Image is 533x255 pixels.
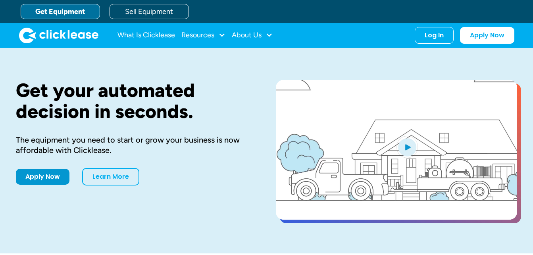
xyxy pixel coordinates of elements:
[396,136,418,158] img: Blue play button logo on a light blue circular background
[181,27,225,43] div: Resources
[117,27,175,43] a: What Is Clicklease
[82,168,139,185] a: Learn More
[460,27,514,44] a: Apply Now
[232,27,273,43] div: About Us
[425,31,444,39] div: Log In
[21,4,100,19] a: Get Equipment
[110,4,189,19] a: Sell Equipment
[19,27,98,43] img: Clicklease logo
[16,169,69,185] a: Apply Now
[19,27,98,43] a: home
[16,135,250,155] div: The equipment you need to start or grow your business is now affordable with Clicklease.
[276,80,517,220] a: open lightbox
[16,80,250,122] h1: Get your automated decision in seconds.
